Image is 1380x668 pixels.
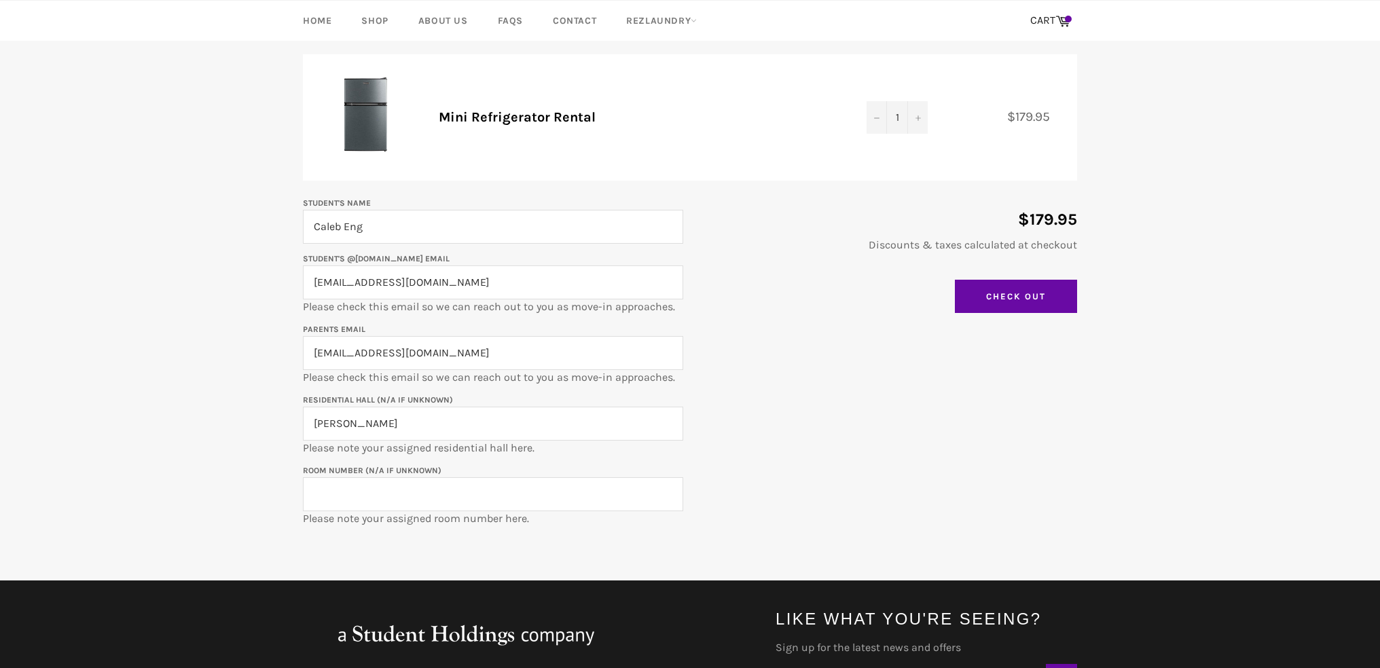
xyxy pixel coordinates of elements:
a: FAQs [484,1,537,41]
a: About Us [405,1,482,41]
a: Mini Refrigerator Rental [439,109,596,125]
label: Parents email [303,324,365,334]
label: Sign up for the latest news and offers [776,640,1077,655]
label: Student's @[DOMAIN_NAME] email [303,254,450,263]
p: Please check this email so we can reach out to you as move-in approaches. [303,250,683,314]
p: $179.95 [697,208,1077,231]
p: Please note your assigned room number here. [303,462,683,526]
p: Please note your assigned residential hall here. [303,392,683,456]
a: RezLaundry [613,1,710,41]
label: Student's Name [303,198,371,208]
input: Check Out [955,280,1077,314]
a: Home [289,1,345,41]
a: Shop [348,1,401,41]
p: Please check this email so we can reach out to you as move-in approaches. [303,321,683,385]
label: Residential Hall (N/A if unknown) [303,395,453,405]
h4: Like what you're seeing? [776,608,1077,630]
a: CART [1023,7,1077,35]
button: Decrease quantity [867,101,887,134]
a: Contact [539,1,610,41]
p: Discounts & taxes calculated at checkout [697,238,1077,253]
img: Mini Refrigerator Rental [323,75,405,156]
button: Increase quantity [907,101,928,134]
img: aStudentHoldingsNFPcompany_large.png [303,608,629,662]
span: $179.95 [1007,109,1064,124]
label: Room Number (N/A if unknown) [303,466,441,475]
